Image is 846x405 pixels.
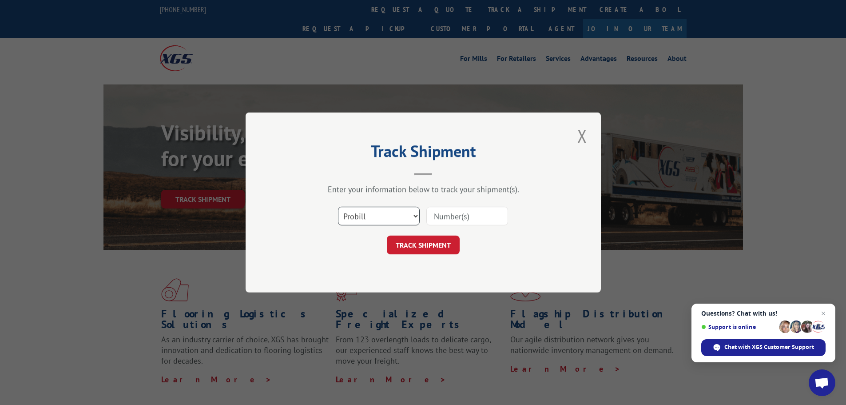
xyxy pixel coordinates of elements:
[701,310,826,317] span: Questions? Chat with us!
[290,145,556,162] h2: Track Shipment
[290,184,556,194] div: Enter your information below to track your shipment(s).
[701,324,776,330] span: Support is online
[809,369,835,396] a: Open chat
[426,207,508,225] input: Number(s)
[701,339,826,356] span: Chat with XGS Customer Support
[575,124,590,148] button: Close modal
[724,343,814,351] span: Chat with XGS Customer Support
[387,236,460,254] button: TRACK SHIPMENT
